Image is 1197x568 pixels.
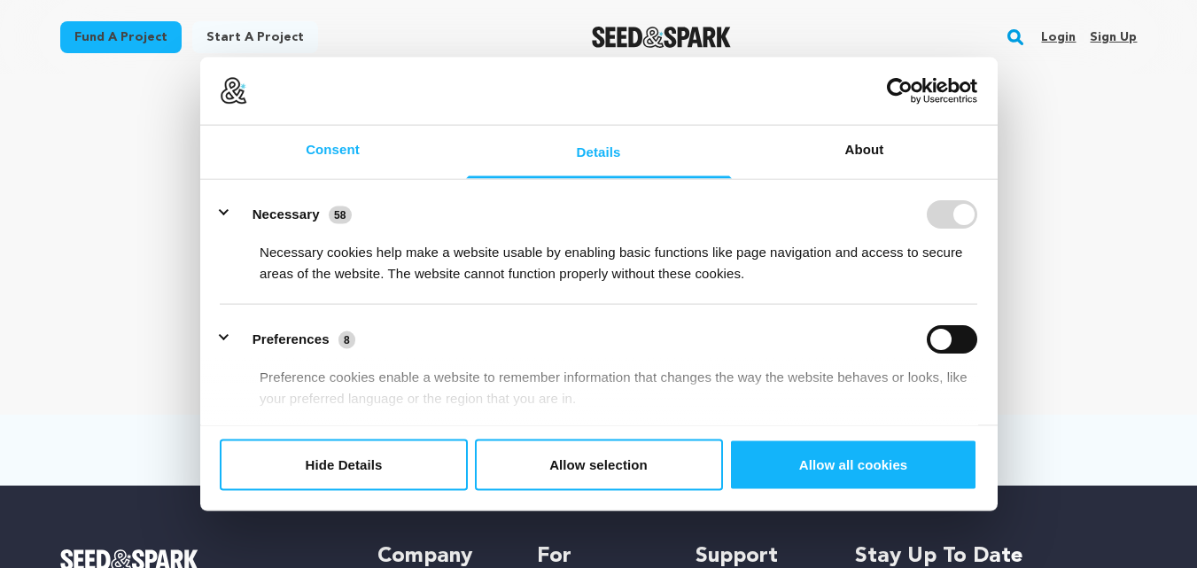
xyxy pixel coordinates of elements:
label: Preferences [253,331,330,346]
a: About [732,126,998,179]
span: 8 [338,331,355,348]
a: Start a project [192,21,318,53]
a: Details [466,126,732,179]
label: Necessary [253,206,320,221]
img: logo [220,77,247,105]
button: Hide Details [220,439,468,490]
button: Necessary (58) [220,199,362,228]
a: Usercentrics Cookiebot - opens in a new window [822,78,977,105]
div: Preference cookies enable a website to remember information that changes the way the website beha... [220,353,977,408]
div: Necessary cookies help make a website usable by enabling basic functions like page navigation and... [220,228,977,284]
a: Sign up [1090,23,1137,51]
a: Consent [200,126,466,179]
span: 58 [329,206,352,223]
a: Seed&Spark Homepage [592,27,731,48]
button: Allow all cookies [729,439,977,490]
a: Login [1041,23,1076,51]
img: Seed&Spark Logo Dark Mode [592,27,731,48]
a: Fund a project [60,21,182,53]
button: Allow selection [475,439,723,490]
button: Preferences (8) [220,324,366,353]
